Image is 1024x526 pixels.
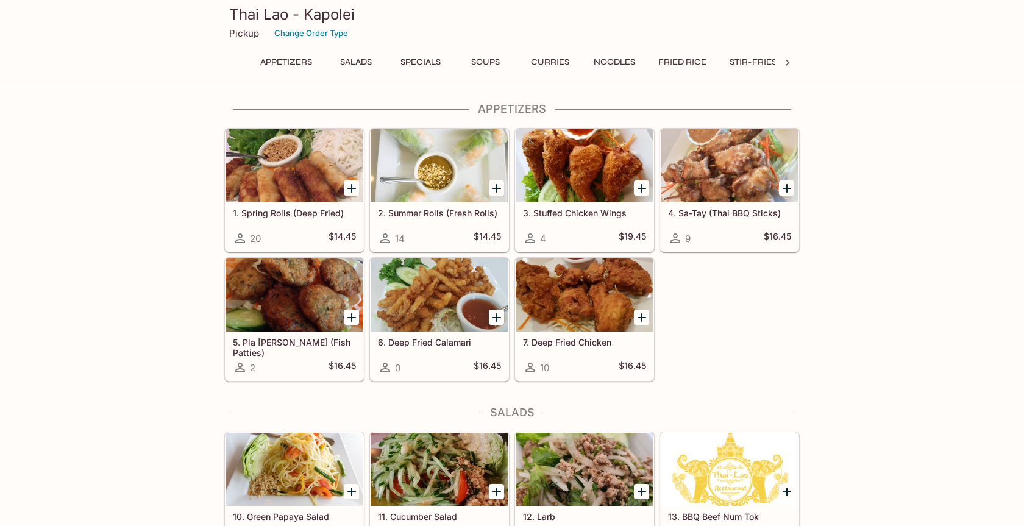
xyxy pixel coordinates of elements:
[395,233,405,244] span: 14
[329,54,383,71] button: Salads
[652,54,713,71] button: Fried Rice
[393,54,448,71] button: Specials
[668,208,791,218] h5: 4. Sa-Tay (Thai BBQ Sticks)
[489,484,504,499] button: Add 11. Cucumber Salad
[329,231,356,246] h5: $14.45
[226,129,363,202] div: 1. Spring Rolls (Deep Fried)
[474,360,501,375] h5: $16.45
[229,5,795,24] h3: Thai Lao - Kapolei
[516,258,653,332] div: 7. Deep Fried Chicken
[225,129,364,252] a: 1. Spring Rolls (Deep Fried)20$14.45
[269,24,354,43] button: Change Order Type
[779,180,794,196] button: Add 4. Sa-Tay (Thai BBQ Sticks)
[661,129,798,202] div: 4. Sa-Tay (Thai BBQ Sticks)
[229,27,259,39] p: Pickup
[516,129,653,202] div: 3. Stuffed Chicken Wings
[474,231,501,246] h5: $14.45
[685,233,691,244] span: 9
[378,208,501,218] h5: 2. Summer Rolls (Fresh Rolls)
[224,406,800,419] h4: Salads
[371,433,508,506] div: 11. Cucumber Salad
[370,258,509,381] a: 6. Deep Fried Calamari0$16.45
[540,233,546,244] span: 4
[233,208,356,218] h5: 1. Spring Rolls (Deep Fried)
[250,233,261,244] span: 20
[489,310,504,325] button: Add 6. Deep Fried Calamari
[522,54,577,71] button: Curries
[779,484,794,499] button: Add 13. BBQ Beef Num Tok
[224,102,800,116] h4: Appetizers
[233,511,356,522] h5: 10. Green Papaya Salad
[329,360,356,375] h5: $16.45
[344,180,359,196] button: Add 1. Spring Rolls (Deep Fried)
[587,54,642,71] button: Noodles
[225,258,364,381] a: 5. Pla [PERSON_NAME] (Fish Patties)2$16.45
[250,362,255,374] span: 2
[233,337,356,357] h5: 5. Pla [PERSON_NAME] (Fish Patties)
[668,511,791,522] h5: 13. BBQ Beef Num Tok
[489,180,504,196] button: Add 2. Summer Rolls (Fresh Rolls)
[661,433,798,506] div: 13. BBQ Beef Num Tok
[515,129,654,252] a: 3. Stuffed Chicken Wings4$19.45
[660,129,799,252] a: 4. Sa-Tay (Thai BBQ Sticks)9$16.45
[226,258,363,332] div: 5. Pla Tod Mun (Fish Patties)
[764,231,791,246] h5: $16.45
[371,129,508,202] div: 2. Summer Rolls (Fresh Rolls)
[344,310,359,325] button: Add 5. Pla Tod Mun (Fish Patties)
[634,484,649,499] button: Add 12. Larb
[344,484,359,499] button: Add 10. Green Papaya Salad
[619,231,646,246] h5: $19.45
[523,208,646,218] h5: 3. Stuffed Chicken Wings
[540,362,549,374] span: 10
[458,54,513,71] button: Soups
[634,310,649,325] button: Add 7. Deep Fried Chicken
[370,129,509,252] a: 2. Summer Rolls (Fresh Rolls)14$14.45
[395,362,400,374] span: 0
[515,258,654,381] a: 7. Deep Fried Chicken10$16.45
[378,337,501,347] h5: 6. Deep Fried Calamari
[723,54,783,71] button: Stir-Fries
[523,337,646,347] h5: 7. Deep Fried Chicken
[523,511,646,522] h5: 12. Larb
[619,360,646,375] h5: $16.45
[254,54,319,71] button: Appetizers
[371,258,508,332] div: 6. Deep Fried Calamari
[516,433,653,506] div: 12. Larb
[226,433,363,506] div: 10. Green Papaya Salad
[378,511,501,522] h5: 11. Cucumber Salad
[634,180,649,196] button: Add 3. Stuffed Chicken Wings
